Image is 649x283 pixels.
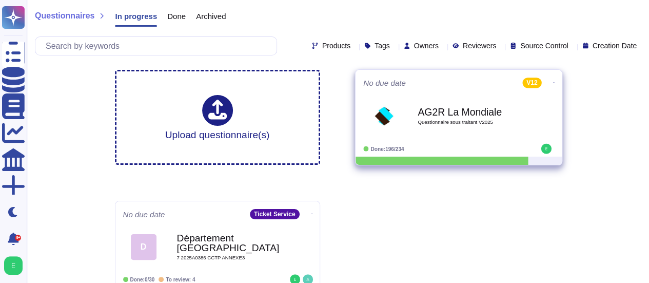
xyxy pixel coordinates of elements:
span: Creation Date [593,42,637,49]
b: Département [GEOGRAPHIC_DATA] [177,233,280,253]
img: user [4,256,23,275]
span: Source Control [520,42,568,49]
div: Ticket Service [250,209,300,219]
div: D [131,234,156,260]
span: Done [167,12,186,20]
b: AG2R La Mondiale [418,107,521,117]
span: No due date [123,211,165,218]
span: To review: 4 [166,277,195,282]
button: user [2,254,30,277]
span: Questionnaires [35,12,94,20]
img: user [541,144,551,154]
span: Done: 0/30 [130,277,155,282]
span: 7 2025A0386 CCTP ANNEXE3 [177,255,280,260]
span: Products [322,42,350,49]
span: Tags [375,42,390,49]
span: Done: 196/234 [370,146,404,152]
input: Search by keywords [41,37,277,55]
span: Reviewers [463,42,496,49]
span: Questionnaire sous traitant V2025 [418,120,521,125]
span: No due date [363,79,406,87]
img: Logo [371,103,397,129]
span: In progress [115,12,157,20]
div: V12 [522,78,541,88]
div: Upload questionnaire(s) [165,95,270,140]
span: Archived [196,12,226,20]
div: 9+ [15,235,21,241]
span: Owners [414,42,439,49]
